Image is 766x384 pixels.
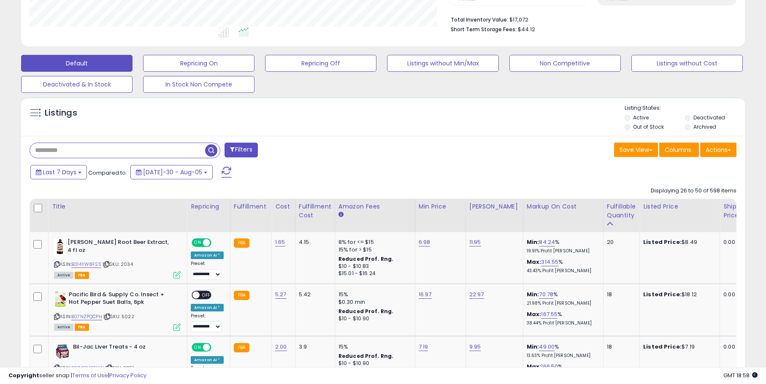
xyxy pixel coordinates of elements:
span: FBA [75,324,89,331]
div: % [527,238,597,254]
span: 2025-08-13 18:58 GMT [723,371,758,379]
p: 43.43% Profit [PERSON_NAME] [527,268,597,274]
img: 51J6WoLisZL._SL40_.jpg [54,343,71,360]
div: Amazon AI * [191,304,224,311]
div: 15% [338,291,409,298]
button: Deactivated & In Stock [21,76,133,93]
div: seller snap | | [8,372,146,380]
div: Amazon AI * [191,251,224,259]
a: 70.78 [539,290,553,299]
label: Out of Stock [633,123,664,130]
a: B07NZPQCPH [71,313,102,320]
span: OFF [200,291,213,298]
button: [DATE]-30 - Aug-05 [130,165,213,179]
div: 20 [607,238,633,246]
div: % [527,311,597,326]
b: Max: [527,310,541,318]
h5: Listings [45,107,77,119]
span: All listings currently available for purchase on Amazon [54,324,73,331]
a: 9.95 [469,343,481,351]
a: 6.98 [419,238,430,246]
a: 2.00 [275,343,287,351]
div: $18.12 [643,291,713,298]
strong: Copyright [8,371,39,379]
b: Listed Price: [643,343,682,351]
span: OFF [210,239,224,246]
button: Save View [614,143,658,157]
a: 167.55 [541,310,558,319]
span: Columns [665,146,691,154]
b: Short Term Storage Fees: [451,26,517,33]
b: Listed Price: [643,238,682,246]
button: Actions [700,143,736,157]
b: [PERSON_NAME] Root Beer Extract, 4 fl oz [68,238,170,256]
div: 15% [338,343,409,351]
span: OFF [210,343,224,351]
div: Title [52,202,184,211]
div: Fulfillable Quantity [607,202,636,220]
p: 13.63% Profit [PERSON_NAME] [527,353,597,359]
button: Filters [225,143,257,157]
b: Bil-Jac Liver Treats - 4 oz [73,343,176,353]
p: 21.98% Profit [PERSON_NAME] [527,300,597,306]
button: In Stock Non Compete [143,76,254,93]
a: Privacy Policy [109,371,146,379]
div: 18 [607,291,633,298]
small: FBA [234,238,249,248]
span: | SKU: 2034 [103,261,133,268]
div: ASIN: [54,291,181,330]
div: 3.9 [299,343,328,351]
div: Cost [275,202,292,211]
li: $17,072 [451,14,730,24]
small: Amazon Fees. [338,211,344,219]
span: FBA [75,272,89,279]
div: 8% for <= $15 [338,238,409,246]
b: Reduced Prof. Rng. [338,255,394,262]
div: % [527,343,597,359]
span: All listings currently available for purchase on Amazon [54,272,73,279]
button: Repricing On [143,55,254,72]
p: 38.44% Profit [PERSON_NAME] [527,320,597,326]
span: [DATE]-30 - Aug-05 [143,168,202,176]
div: Min Price [419,202,462,211]
b: Listed Price: [643,290,682,298]
a: 49.00 [539,343,555,351]
a: 16.97 [419,290,432,299]
a: 314.55 [541,258,558,266]
div: % [527,258,597,274]
p: Listing States: [625,104,745,112]
div: Repricing [191,202,227,211]
a: 7.19 [419,343,428,351]
div: $10 - $10.83 [338,263,409,270]
a: 11.95 [469,238,481,246]
div: $10 - $10.90 [338,315,409,322]
b: Min: [527,238,539,246]
div: $8.49 [643,238,713,246]
small: FBA [234,343,249,352]
div: $15.01 - $16.24 [338,270,409,277]
b: Max: [527,258,541,266]
b: Min: [527,343,539,351]
div: ASIN: [54,238,181,278]
div: 15% for > $15 [338,246,409,254]
small: FBA [234,291,249,300]
div: [PERSON_NAME] [469,202,520,211]
div: 5.42 [299,291,328,298]
div: Preset: [191,261,224,280]
div: Fulfillment [234,202,268,211]
div: 18 [607,343,633,351]
label: Deactivated [693,114,725,121]
div: Amazon AI * [191,356,224,364]
span: ON [192,239,203,246]
div: $0.30 min [338,298,409,306]
div: Displaying 26 to 50 of 598 items [651,187,736,195]
img: 41HcYI+4vXL._SL40_.jpg [54,238,65,255]
b: Reduced Prof. Rng. [338,352,394,360]
a: 5.27 [275,290,287,299]
b: Min: [527,290,539,298]
b: Reduced Prof. Rng. [338,308,394,315]
div: 0.00 [723,291,737,298]
a: 22.97 [469,290,484,299]
label: Archived [693,123,716,130]
button: Listings without Min/Max [387,55,498,72]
